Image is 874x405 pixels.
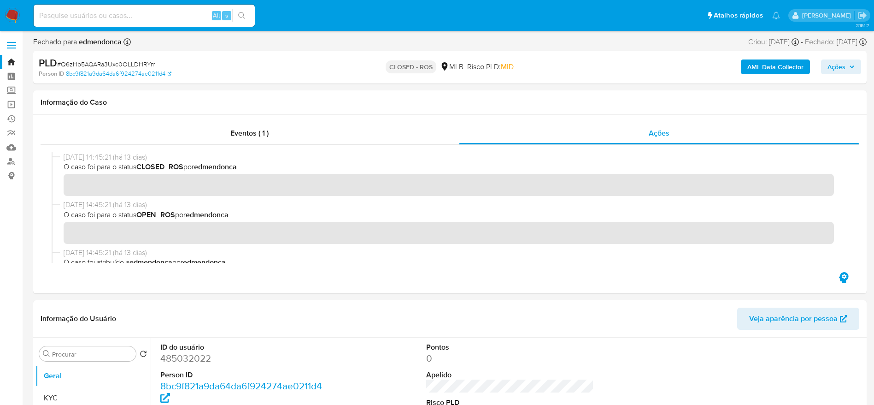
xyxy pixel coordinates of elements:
span: Fechado para [33,37,122,47]
p: CLOSED - ROS [386,60,436,73]
span: MID [501,61,514,72]
div: Criou: [DATE] [748,37,799,47]
button: Veja aparência por pessoa [737,308,859,330]
h1: Informação do Caso [41,98,859,107]
button: Retornar ao pedido padrão [140,350,147,360]
span: Ações [649,128,669,138]
a: Sair [857,11,867,20]
a: 8bc9f821a9da64da6f924274ae0211d4 [66,70,171,78]
span: Risco PLD: [467,62,514,72]
span: Eventos ( 1 ) [230,128,269,138]
button: Geral [35,365,151,387]
div: Fechado: [DATE] [805,37,867,47]
span: # Q6zHb5AQARa3Uxc0OLLDHRYm [57,60,156,69]
button: Procurar [43,350,50,357]
button: Ações [821,60,861,74]
span: Atalhos rápidos [714,11,763,20]
dt: Pontos [426,342,594,352]
input: Procurar [52,350,132,358]
span: - [801,37,803,47]
p: eduardo.dutra@mercadolivre.com [802,11,854,20]
dt: ID do usuário [160,342,328,352]
input: Pesquise usuários ou casos... [34,10,255,22]
div: MLB [440,62,463,72]
span: Ações [827,60,845,74]
span: Veja aparência por pessoa [749,308,838,330]
dt: Apelido [426,370,594,380]
span: Alt [213,11,220,20]
b: edmendonca [77,36,122,47]
b: PLD [39,55,57,70]
b: Person ID [39,70,64,78]
span: s [225,11,228,20]
dd: 0 [426,352,594,365]
button: search-icon [232,9,251,22]
button: AML Data Collector [741,60,810,74]
h1: Informação do Usuário [41,314,116,323]
a: Notificações [772,12,780,19]
dt: Person ID [160,370,328,380]
b: AML Data Collector [747,60,804,74]
dd: 485032022 [160,352,328,365]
